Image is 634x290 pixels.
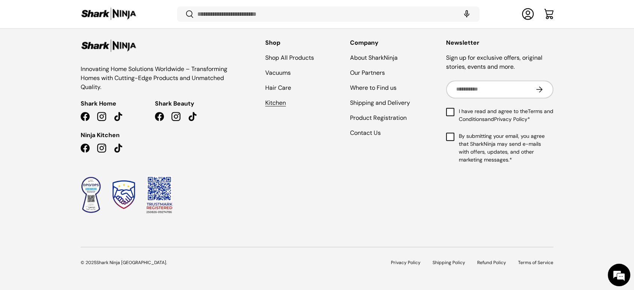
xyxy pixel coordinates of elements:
a: Vacuums [265,69,291,77]
img: Trustmark Seal [113,180,135,209]
speech-search-button: Search by voice [455,6,479,23]
a: Privacy Policy [391,260,421,266]
a: Shipping Policy [433,260,465,266]
a: Shop All Products [265,54,314,62]
img: Data Privacy Seal [81,176,101,213]
span: Ninja Kitchen [81,131,120,140]
a: About SharkNinja [350,54,398,62]
img: Trustmark QR [146,176,173,214]
a: Where to Find us [350,84,397,92]
textarea: Type your message and hit 'Enter' [4,205,143,231]
p: Sign up for exclusive offers, original stories, events and more. [446,53,553,71]
div: Chat with us now [39,42,126,52]
div: Minimize live chat window [123,4,141,22]
span: Shark Home [81,99,116,108]
a: Shark Ninja [GEOGRAPHIC_DATA] [96,260,166,266]
a: Hair Care [265,84,291,92]
p: Innovating Home Solutions Worldwide – Transforming Homes with Cutting-Edge Products and Unmatched... [81,65,229,92]
a: Our Partners [350,69,385,77]
a: Kitchen [265,99,286,107]
span: I have read and agree to the and * [459,107,553,123]
span: Shark Beauty [155,99,194,108]
a: Privacy Policy [494,116,527,122]
a: Shipping and Delivery [350,99,410,107]
a: Refund Policy [477,260,506,266]
span: By submitting your email, you agree that SharkNinja may send e-mails with offers, updates, and ot... [459,132,553,164]
a: Terms and Conditions [459,108,553,122]
a: Product Registration [350,114,407,122]
img: Shark Ninja Philippines [81,7,137,21]
h2: Newsletter [446,38,553,47]
span: © 2025 . [81,260,167,266]
a: Contact Us [350,129,381,137]
span: We're online! [44,95,104,171]
a: Terms of Service [518,260,553,266]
